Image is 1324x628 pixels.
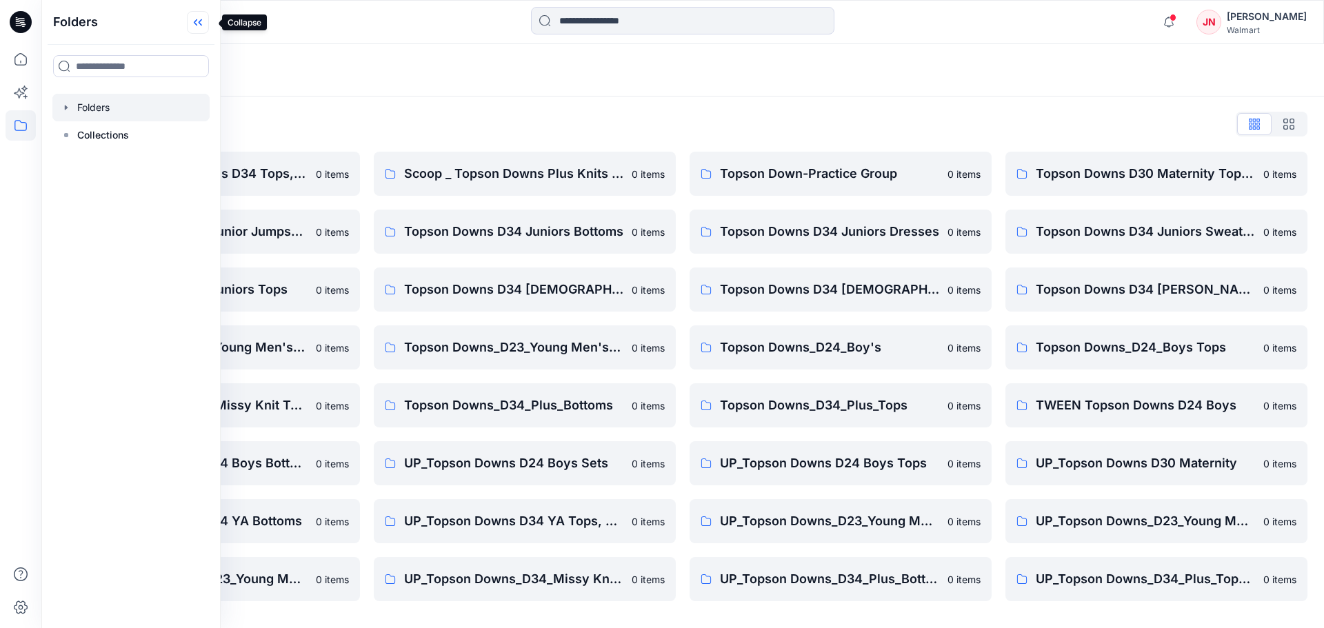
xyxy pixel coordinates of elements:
p: 0 items [632,456,665,471]
a: UP_Topson Downs_D23_Young Men's Bottoms0 items [690,499,992,543]
p: 0 items [632,283,665,297]
a: TWEEN Topson Downs D24 Boys0 items [1005,383,1307,427]
p: 0 items [632,572,665,587]
p: Topson Downs D30 Maternity Tops/Bottoms [1036,164,1255,183]
p: 0 items [947,398,981,413]
a: Topson Downs D34 [DEMOGRAPHIC_DATA] Dresses0 items [374,267,676,312]
p: TWEEN Topson Downs D24 Boys [1036,396,1255,415]
a: Topson Downs D34 Juniors Bottoms0 items [374,210,676,254]
p: Topson Downs D34 Juniors Bottoms [404,222,623,241]
p: 0 items [1263,283,1296,297]
p: 0 items [316,456,349,471]
a: UP_Topson Downs D24 Boys Sets0 items [374,441,676,485]
a: Topson Downs D34 Juniors Dresses0 items [690,210,992,254]
p: 0 items [632,167,665,181]
p: Topson Downs D34 Juniors Dresses [720,222,939,241]
p: Topson Downs D34 [DEMOGRAPHIC_DATA] Dresses [404,280,623,299]
p: 0 items [632,225,665,239]
a: Topson Downs D34 Juniors Sweaters0 items [1005,210,1307,254]
p: UP_Topson Downs D34 YA Tops, Dresses and Sets [404,511,623,531]
p: UP_Topson Downs D24 Boys Sets [404,454,623,473]
p: UP_Topson Downs_D23_Young Men's Outerwear [1036,511,1255,531]
div: [PERSON_NAME] [1227,8,1307,25]
a: Topson Downs D30 Maternity Tops/Bottoms0 items [1005,152,1307,196]
a: Topson Downs_D34_Plus_Tops0 items [690,383,992,427]
a: Topson Downs D34 [PERSON_NAME]0 items [1005,267,1307,312]
p: 0 items [632,398,665,413]
p: 0 items [947,283,981,297]
p: 0 items [947,514,981,529]
p: Topson Downs_D34_Plus_Bottoms [404,396,623,415]
p: 0 items [316,572,349,587]
p: 0 items [316,283,349,297]
a: Topson Downs_D34_Plus_Bottoms0 items [374,383,676,427]
p: 0 items [947,572,981,587]
p: Topson Downs D34 [DEMOGRAPHIC_DATA] Woven Tops [720,280,939,299]
p: Topson Downs_D34_Plus_Tops [720,396,939,415]
p: 0 items [632,341,665,355]
div: JN [1196,10,1221,34]
p: 0 items [1263,225,1296,239]
a: Topson Downs D34 [DEMOGRAPHIC_DATA] Woven Tops0 items [690,267,992,312]
p: Collections [77,127,129,143]
p: UP_Topson Downs_D23_Young Men's Bottoms [720,511,939,531]
p: UP_Topson Downs D24 Boys Tops [720,454,939,473]
p: 0 items [1263,572,1296,587]
div: Walmart [1227,25,1307,35]
p: 0 items [316,225,349,239]
p: 0 items [316,167,349,181]
p: 0 items [316,341,349,355]
p: 0 items [316,514,349,529]
p: 0 items [1263,398,1296,413]
p: Topson Downs_D23_Young Men's Tops [404,338,623,357]
p: UP_Topson Downs_D34_Plus_Tops Sweaters Dresses [1036,569,1255,589]
p: 0 items [947,456,981,471]
a: Scoop _ Topson Downs Plus Knits / Woven0 items [374,152,676,196]
a: Topson Downs_D24_Boy's0 items [690,325,992,369]
a: UP_Topson Downs_D34_Plus_Bottoms0 items [690,557,992,601]
p: Topson Downs D34 Juniors Sweaters [1036,222,1255,241]
p: UP_Topson Downs_D34_Missy Knit Tops [404,569,623,589]
p: 0 items [632,514,665,529]
a: UP_Topson Downs D24 Boys Tops0 items [690,441,992,485]
a: UP_Topson Downs D30 Maternity0 items [1005,441,1307,485]
a: UP_Topson Downs_D23_Young Men's Outerwear0 items [1005,499,1307,543]
p: Topson Downs_D24_Boy's [720,338,939,357]
a: Topson Downs_D23_Young Men's Tops0 items [374,325,676,369]
a: UP_Topson Downs_D34_Plus_Tops Sweaters Dresses0 items [1005,557,1307,601]
a: UP_Topson Downs_D34_Missy Knit Tops0 items [374,557,676,601]
p: Topson Down-Practice Group [720,164,939,183]
p: UP_Topson Downs D30 Maternity [1036,454,1255,473]
p: Topson Downs_D24_Boys Tops [1036,338,1255,357]
p: 0 items [1263,167,1296,181]
a: UP_Topson Downs D34 YA Tops, Dresses and Sets0 items [374,499,676,543]
p: Scoop _ Topson Downs Plus Knits / Woven [404,164,623,183]
p: 0 items [1263,341,1296,355]
a: Topson Down-Practice Group0 items [690,152,992,196]
p: Topson Downs D34 [PERSON_NAME] [1036,280,1255,299]
p: 0 items [947,167,981,181]
a: Topson Downs_D24_Boys Tops0 items [1005,325,1307,369]
p: 0 items [947,225,981,239]
p: 0 items [1263,456,1296,471]
p: 0 items [947,341,981,355]
p: 0 items [1263,514,1296,529]
p: UP_Topson Downs_D34_Plus_Bottoms [720,569,939,589]
p: 0 items [316,398,349,413]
